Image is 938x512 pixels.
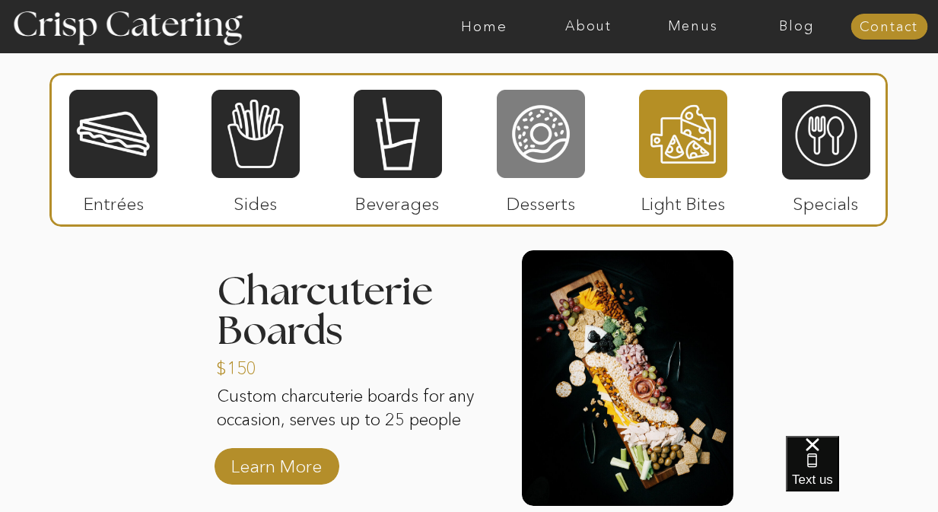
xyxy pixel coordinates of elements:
iframe: podium webchat widget bubble [786,436,938,512]
p: Specials [775,178,876,222]
p: Desserts [491,178,592,222]
a: Home [432,19,536,34]
a: Contact [851,20,927,35]
p: Custom charcuterie boards for any occasion, serves up to 25 people [217,385,478,451]
a: About [536,19,641,34]
p: Beverages [347,178,448,222]
h3: Charcuterie Boards [217,272,497,352]
a: Learn More [226,440,327,485]
a: Menus [641,19,745,34]
p: Light Bites [633,178,734,222]
a: Blog [745,19,849,34]
p: Entrées [63,178,164,222]
a: $150 [216,342,317,386]
p: Sides [205,178,306,222]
